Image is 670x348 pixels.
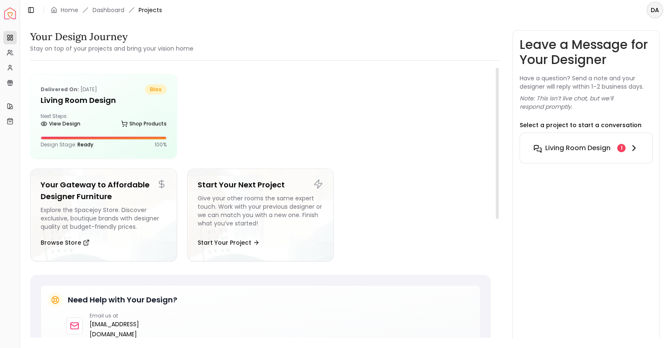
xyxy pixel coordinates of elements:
div: Give your other rooms the same expert touch. Work with your previous designer or we can match you... [198,194,324,231]
a: Home [61,6,78,14]
h6: Living Room Design [545,143,611,153]
p: Email us at [90,312,158,319]
nav: breadcrumb [51,6,162,14]
div: Explore the Spacejoy Store. Discover exclusive, boutique brands with designer quality at budget-f... [41,206,167,231]
span: Projects [139,6,162,14]
img: Spacejoy Logo [4,8,16,19]
p: Design Stage: [41,141,93,148]
div: Next Steps: [41,113,167,130]
h3: Leave a Message for Your Designer [520,37,653,67]
a: Spacejoy [4,8,16,19]
span: bliss [145,84,167,95]
a: Dashboard [93,6,124,14]
a: Your Gateway to Affordable Designer FurnitureExplore the Spacejoy Store. Discover exclusive, bout... [30,169,177,261]
p: Have a question? Send a note and your designer will reply within 1–2 business days. [520,74,653,91]
a: Shop Products [121,118,167,130]
button: Browse Store [41,234,90,251]
h3: Your Design Journey [30,30,193,43]
span: Ready [77,141,93,148]
h5: Start Your Next Project [198,179,324,191]
p: 100 % [155,141,167,148]
h5: Your Gateway to Affordable Designer Furniture [41,179,167,202]
button: Start Your Project [198,234,260,251]
a: [EMAIL_ADDRESS][DOMAIN_NAME] [90,319,158,339]
button: DA [647,2,663,18]
b: Delivered on: [41,86,79,93]
h5: Need Help with Your Design? [68,294,177,306]
small: Stay on top of your projects and bring your vision home [30,44,193,53]
p: [DATE] [41,84,97,95]
div: 1 [617,144,626,152]
a: View Design [41,118,80,130]
h5: Living Room Design [41,95,167,106]
p: Note: This isn’t live chat, but we’ll respond promptly. [520,94,653,111]
span: DA [647,3,662,18]
p: Select a project to start a conversation [520,121,642,129]
a: Start Your Next ProjectGive your other rooms the same expert touch. Work with your previous desig... [187,169,334,261]
button: Living Room Design1 [527,140,646,156]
